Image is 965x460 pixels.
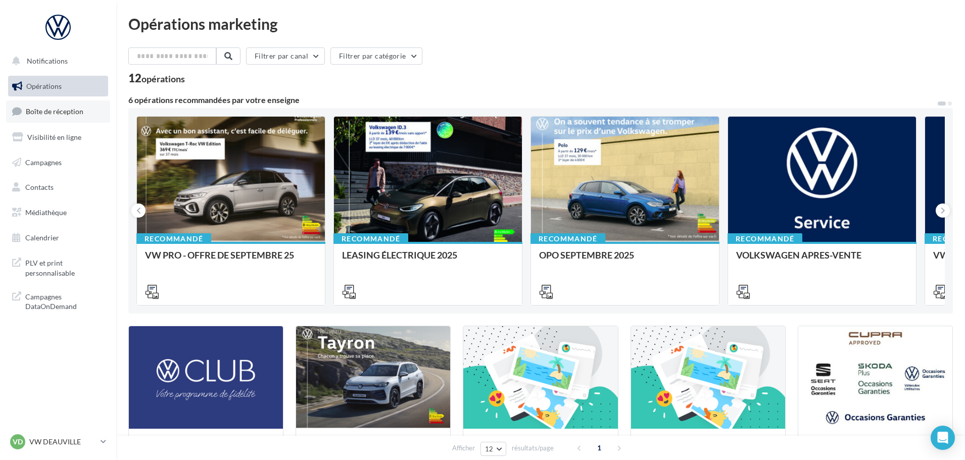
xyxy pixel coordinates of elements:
span: PLV et print personnalisable [25,256,104,278]
span: Contacts [25,183,54,191]
a: PLV et print personnalisable [6,252,110,282]
div: 12 [128,73,185,84]
button: Filtrer par canal [246,47,325,65]
span: 12 [485,445,494,453]
button: 12 [480,442,506,456]
a: Boîte de réception [6,100,110,122]
span: Notifications [27,57,68,65]
span: 1 [591,440,607,456]
a: Opérations [6,76,110,97]
span: Campagnes [25,158,62,166]
span: résultats/page [512,443,554,453]
button: Filtrer par catégorie [330,47,422,65]
div: VOLKSWAGEN APRES-VENTE [736,250,908,270]
div: Open Intercom Messenger [931,426,955,450]
div: Recommandé [136,233,211,244]
span: Calendrier [25,233,59,242]
div: LEASING ÉLECTRIQUE 2025 [342,250,514,270]
div: OPO SEPTEMBRE 2025 [539,250,711,270]
a: Calendrier [6,227,110,248]
span: Boîte de réception [26,107,83,116]
a: Visibilité en ligne [6,127,110,148]
span: VD [13,437,23,447]
a: VD VW DEAUVILLE [8,432,108,451]
div: Opérations marketing [128,16,953,31]
span: Campagnes DataOnDemand [25,290,104,312]
p: VW DEAUVILLE [29,437,96,447]
a: Médiathèque [6,202,110,223]
div: VW PRO - OFFRE DE SEPTEMBRE 25 [145,250,317,270]
span: Opérations [26,82,62,90]
a: Campagnes [6,152,110,173]
div: Recommandé [728,233,802,244]
div: Recommandé [333,233,408,244]
span: Afficher [452,443,475,453]
div: Recommandé [530,233,605,244]
span: Visibilité en ligne [27,133,81,141]
span: Médiathèque [25,208,67,217]
a: Campagnes DataOnDemand [6,286,110,316]
a: Contacts [6,177,110,198]
div: opérations [141,74,185,83]
div: 6 opérations recommandées par votre enseigne [128,96,937,104]
button: Notifications [6,50,106,72]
